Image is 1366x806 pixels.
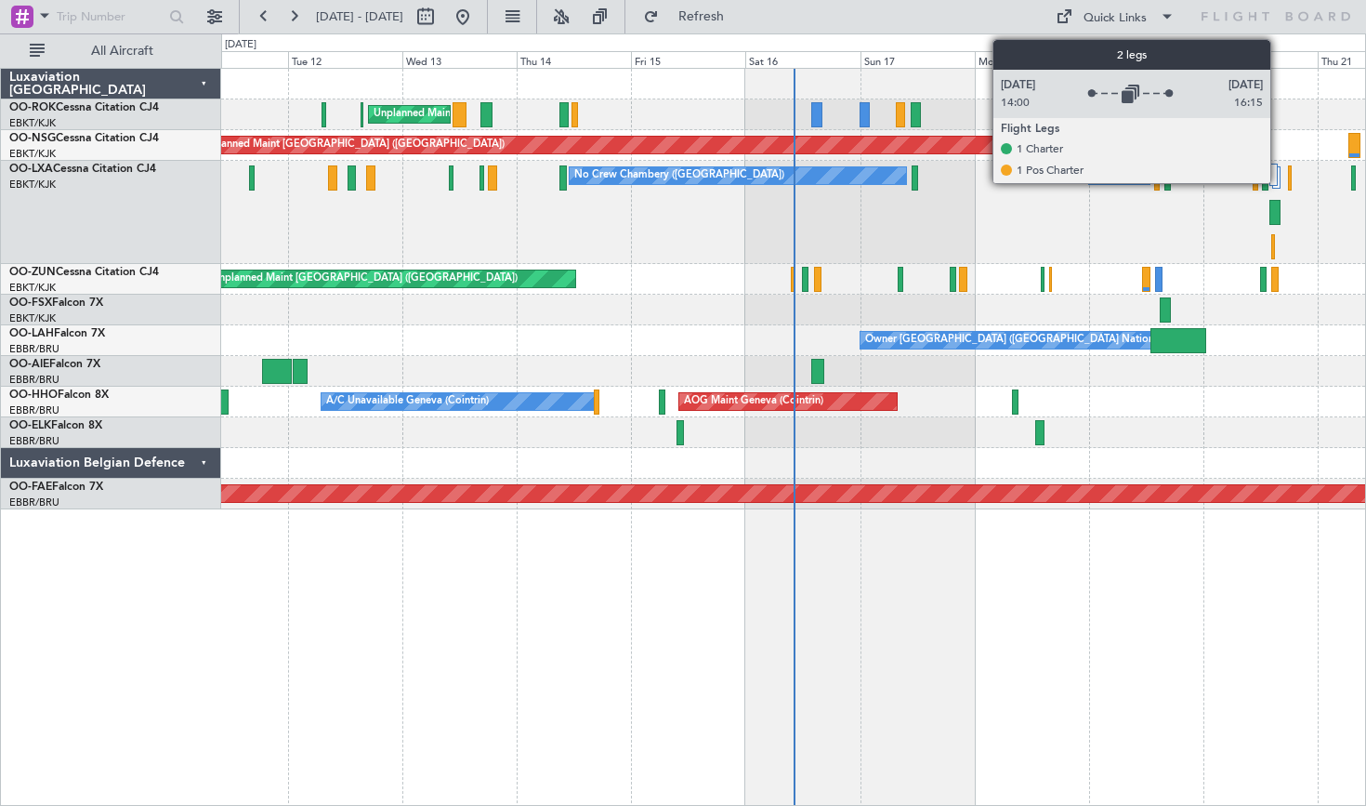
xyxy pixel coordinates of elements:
[48,45,196,58] span: All Aircraft
[402,51,517,68] div: Wed 13
[635,2,746,32] button: Refresh
[9,420,51,431] span: OO-ELK
[9,328,105,339] a: OO-LAHFalcon 7X
[9,311,56,325] a: EBKT/KJK
[860,51,975,68] div: Sun 17
[9,390,109,401] a: OO-HHOFalcon 8X
[1046,2,1184,32] button: Quick Links
[1084,9,1147,28] div: Quick Links
[9,297,103,309] a: OO-FSXFalcon 7X
[9,267,56,278] span: OO-ZUN
[9,297,52,309] span: OO-FSX
[745,51,860,68] div: Sat 16
[663,10,741,23] span: Refresh
[9,359,49,370] span: OO-AIE
[9,164,53,175] span: OO-LXA
[9,403,59,417] a: EBBR/BRU
[9,482,103,493] a: OO-FAEFalcon 7X
[316,8,403,25] span: [DATE] - [DATE]
[9,482,52,493] span: OO-FAE
[225,37,256,53] div: [DATE]
[574,162,784,190] div: No Crew Chambery ([GEOGRAPHIC_DATA])
[212,131,505,159] div: Planned Maint [GEOGRAPHIC_DATA] ([GEOGRAPHIC_DATA])
[9,420,102,431] a: OO-ELKFalcon 8X
[9,133,56,144] span: OO-NSG
[9,147,56,161] a: EBKT/KJK
[9,116,56,130] a: EBKT/KJK
[9,267,159,278] a: OO-ZUNCessna Citation CJ4
[9,102,159,113] a: OO-ROKCessna Citation CJ4
[57,3,164,31] input: Trip Number
[9,102,56,113] span: OO-ROK
[1203,51,1318,68] div: Wed 20
[326,388,489,416] div: A/C Unavailable Geneva (Cointrin)
[1094,162,1171,190] div: A/C Unavailable
[9,342,59,356] a: EBBR/BRU
[9,359,100,370] a: OO-AIEFalcon 7X
[374,100,674,128] div: Unplanned Maint [GEOGRAPHIC_DATA]-[GEOGRAPHIC_DATA]
[9,328,54,339] span: OO-LAH
[631,51,745,68] div: Fri 15
[9,390,58,401] span: OO-HHO
[20,36,202,66] button: All Aircraft
[9,373,59,387] a: EBBR/BRU
[9,434,59,448] a: EBBR/BRU
[9,133,159,144] a: OO-NSGCessna Citation CJ4
[865,326,1165,354] div: Owner [GEOGRAPHIC_DATA] ([GEOGRAPHIC_DATA] National)
[288,51,402,68] div: Tue 12
[975,51,1089,68] div: Mon 18
[9,281,56,295] a: EBKT/KJK
[174,51,288,68] div: Mon 11
[1089,51,1203,68] div: Tue 19
[9,178,56,192] a: EBKT/KJK
[684,388,823,416] div: AOG Maint Geneva (Cointrin)
[9,164,156,175] a: OO-LXACessna Citation CJ4
[9,495,59,509] a: EBBR/BRU
[517,51,631,68] div: Thu 14
[212,265,518,293] div: Unplanned Maint [GEOGRAPHIC_DATA] ([GEOGRAPHIC_DATA])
